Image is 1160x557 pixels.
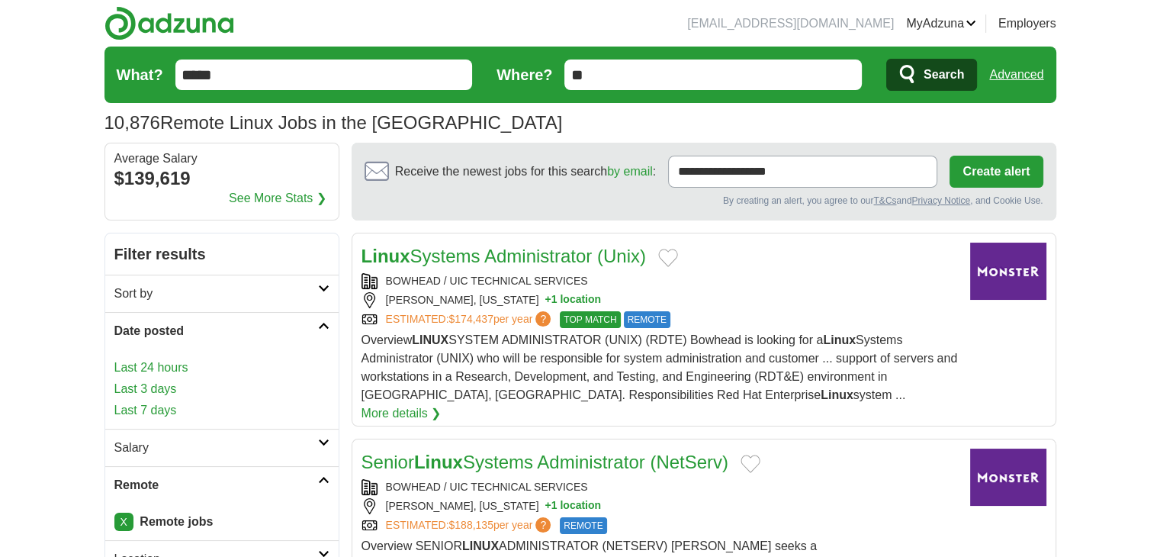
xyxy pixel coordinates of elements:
[361,479,958,495] div: BOWHEAD / UIC TECHNICAL SERVICES
[117,63,163,86] label: What?
[687,14,894,33] li: [EMAIL_ADDRESS][DOMAIN_NAME]
[105,466,339,504] a: Remote
[114,513,133,531] a: X
[361,333,958,401] span: Overview SYSTEM ADMINISTRATOR (UNIX) (RDTE) Bowhead is looking for a Systems Administrator (UNIX)...
[114,153,329,165] div: Average Salary
[105,312,339,349] a: Date posted
[462,539,499,552] strong: LINUX
[821,388,853,401] strong: Linux
[361,452,728,472] a: SeniorLinuxSystems Administrator (NetServ)
[114,285,318,303] h2: Sort by
[741,455,760,473] button: Add to favorite jobs
[970,449,1046,506] img: Company logo
[535,311,551,327] span: ?
[560,311,620,328] span: TOP MATCH
[365,194,1043,208] div: By creating an alert, you agree to our and , and Cookie Use.
[114,165,329,192] div: $139,619
[229,189,326,208] a: See More Stats ❯
[624,311,670,328] span: REMOTE
[658,249,678,267] button: Add to favorite jobs
[140,515,213,528] strong: Remote jobs
[448,313,493,325] span: $174,437
[873,195,896,206] a: T&Cs
[395,163,656,181] span: Receive the newest jobs for this search :
[414,452,463,472] strong: Linux
[361,404,442,423] a: More details ❯
[114,401,329,420] a: Last 7 days
[535,517,551,533] span: ?
[989,60,1043,90] a: Advanced
[105,429,339,466] a: Salary
[970,243,1046,300] img: Company logo
[114,380,329,398] a: Last 3 days
[104,112,563,133] h1: Remote Linux Jobs in the [GEOGRAPHIC_DATA]
[105,233,339,275] h2: Filter results
[886,59,977,91] button: Search
[386,517,554,534] a: ESTIMATED:$188,135per year?
[950,156,1043,188] button: Create alert
[386,311,554,328] a: ESTIMATED:$174,437per year?
[545,292,601,308] button: +1 location
[448,519,493,531] span: $188,135
[361,498,958,514] div: [PERSON_NAME], [US_STATE]
[924,60,964,90] span: Search
[104,6,234,40] img: Adzuna logo
[545,498,601,514] button: +1 location
[361,246,410,266] strong: Linux
[114,439,318,457] h2: Salary
[105,275,339,312] a: Sort by
[361,246,646,266] a: LinuxSystems Administrator (Unix)
[114,476,318,494] h2: Remote
[361,273,958,289] div: BOWHEAD / UIC TECHNICAL SERVICES
[114,359,329,377] a: Last 24 hours
[412,333,448,346] strong: LINUX
[906,14,976,33] a: MyAdzuna
[560,517,606,534] span: REMOTE
[607,165,653,178] a: by email
[911,195,970,206] a: Privacy Notice
[545,498,551,514] span: +
[361,292,958,308] div: [PERSON_NAME], [US_STATE]
[114,322,318,340] h2: Date posted
[104,109,160,137] span: 10,876
[998,14,1056,33] a: Employers
[823,333,856,346] strong: Linux
[545,292,551,308] span: +
[496,63,552,86] label: Where?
